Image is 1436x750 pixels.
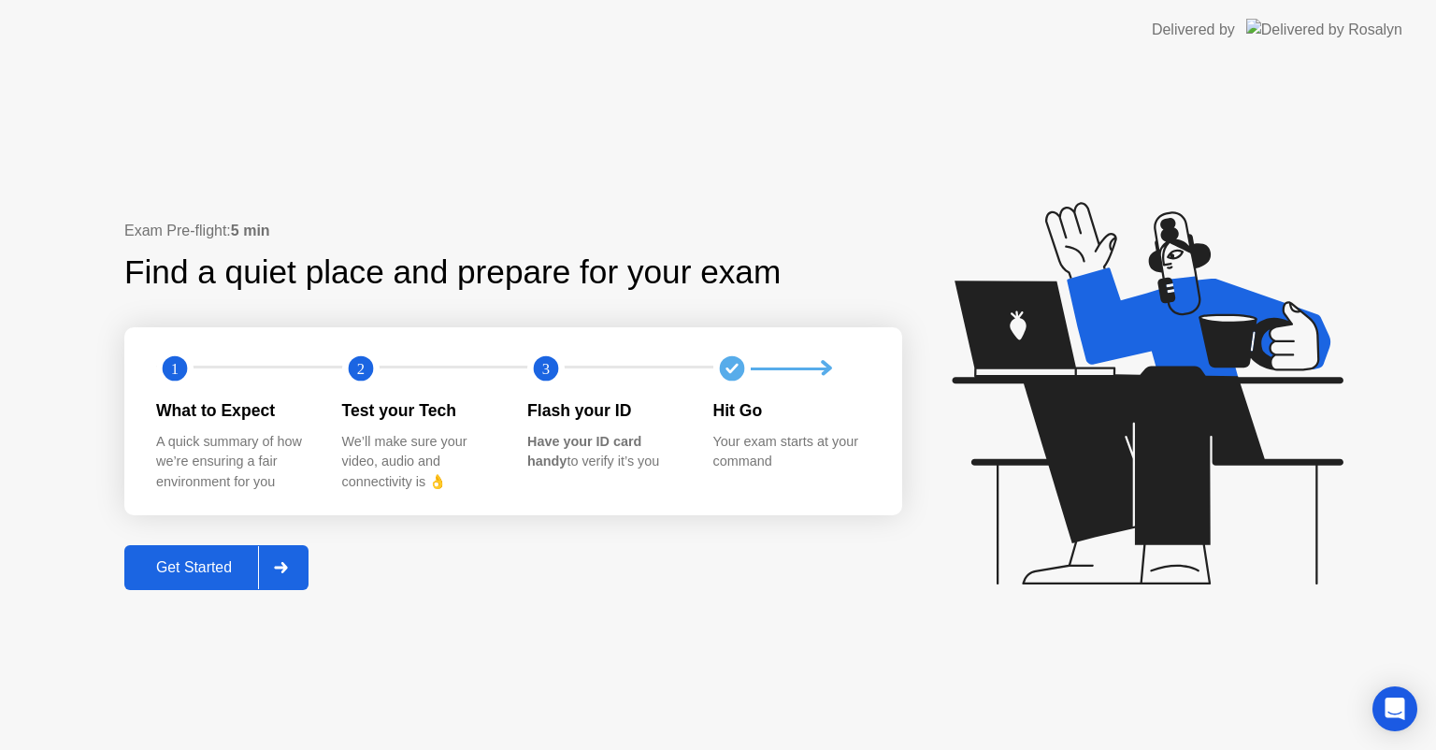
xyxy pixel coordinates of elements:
text: 2 [356,360,364,378]
div: to verify it’s you [527,432,683,472]
div: Test your Tech [342,398,498,423]
div: Open Intercom Messenger [1372,686,1417,731]
div: Get Started [130,559,258,576]
text: 1 [171,360,179,378]
img: Delivered by Rosalyn [1246,19,1402,40]
b: Have your ID card handy [527,434,641,469]
text: 3 [542,360,550,378]
div: Flash your ID [527,398,683,423]
button: Get Started [124,545,309,590]
div: A quick summary of how we’re ensuring a fair environment for you [156,432,312,493]
div: Find a quiet place and prepare for your exam [124,248,783,297]
div: Exam Pre-flight: [124,220,902,242]
div: Delivered by [1152,19,1235,41]
div: We’ll make sure your video, audio and connectivity is 👌 [342,432,498,493]
div: Your exam starts at your command [713,432,869,472]
div: Hit Go [713,398,869,423]
div: What to Expect [156,398,312,423]
b: 5 min [231,223,270,238]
